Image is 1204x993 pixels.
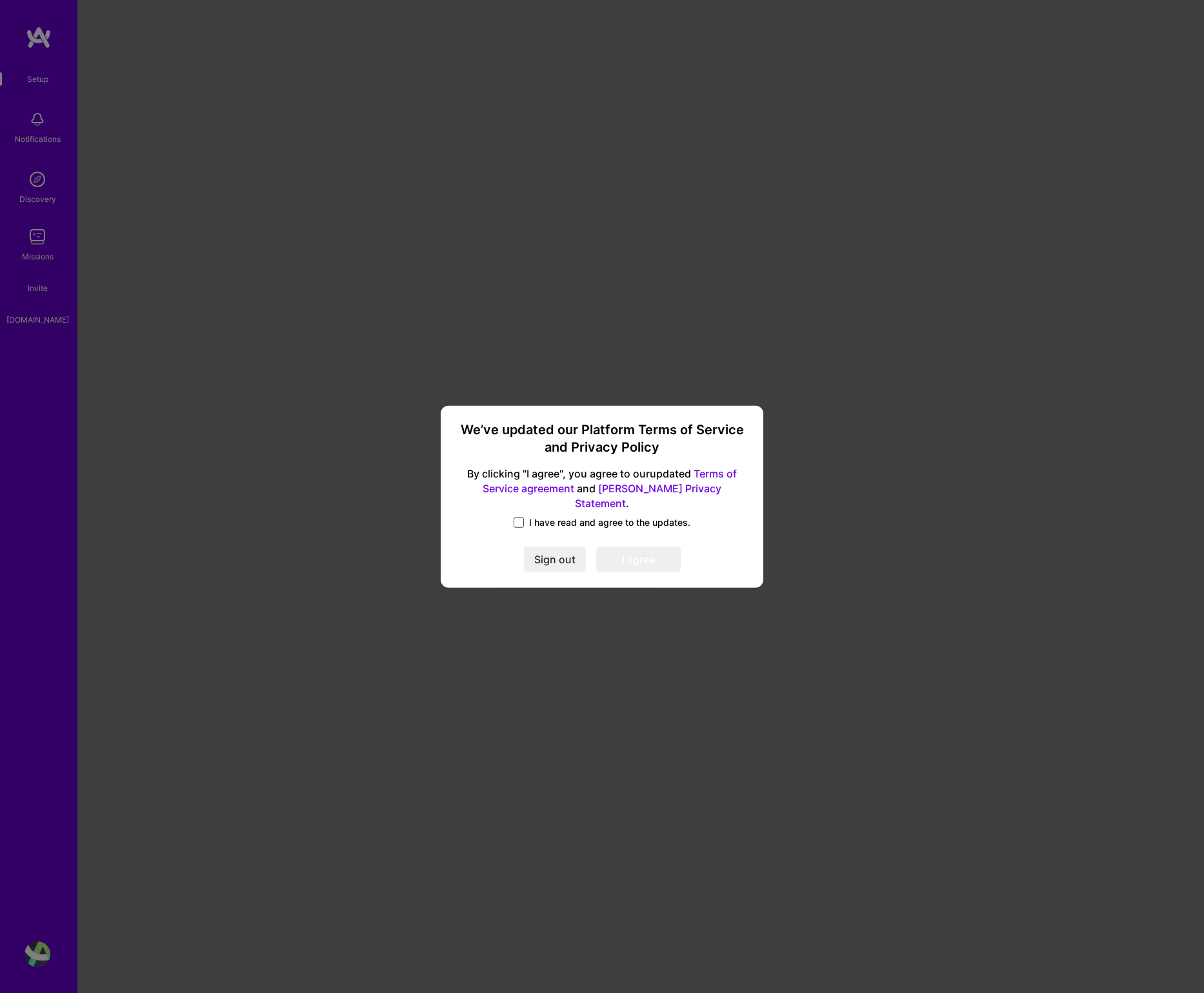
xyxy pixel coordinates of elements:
button: Sign out [524,547,586,572]
a: Terms of Service agreement [483,467,737,495]
span: By clicking "I agree", you agree to our updated and . [456,466,748,511]
button: I agree [596,547,681,572]
span: I have read and agree to the updates. [529,516,690,529]
a: [PERSON_NAME] Privacy Statement [575,482,721,510]
h3: We’ve updated our Platform Terms of Service and Privacy Policy [456,421,748,456]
